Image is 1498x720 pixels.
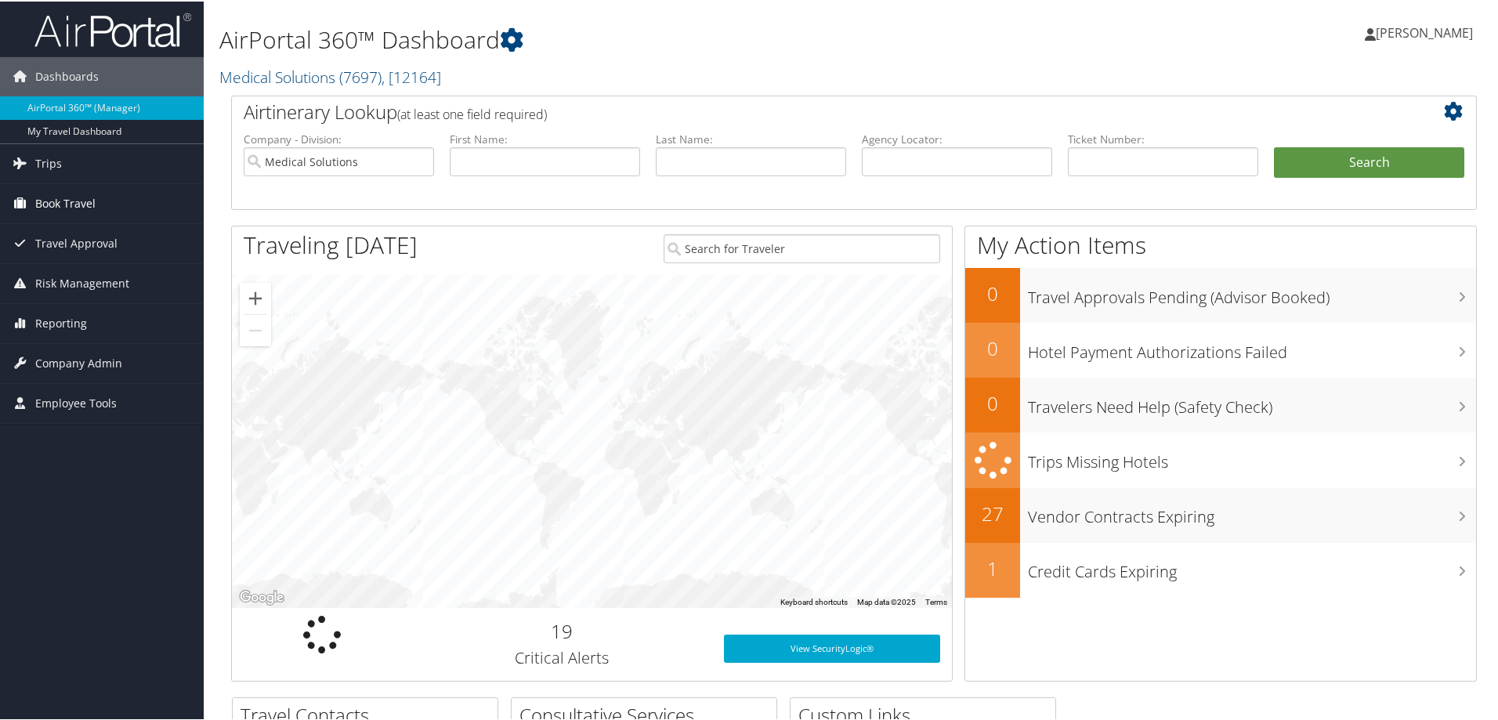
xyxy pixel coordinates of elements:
label: First Name: [450,130,640,146]
a: View SecurityLogic® [724,633,940,661]
span: Map data ©2025 [857,596,916,605]
img: airportal-logo.png [34,10,191,47]
span: (at least one field required) [397,104,547,121]
span: Travel Approval [35,223,118,262]
h2: Airtinerary Lookup [244,97,1361,124]
h2: 27 [965,499,1020,526]
h3: Hotel Payment Authorizations Failed [1028,332,1476,362]
a: 1Credit Cards Expiring [965,541,1476,596]
h3: Travel Approvals Pending (Advisor Booked) [1028,277,1476,307]
button: Zoom in [240,281,271,313]
a: 27Vendor Contracts Expiring [965,487,1476,541]
span: Risk Management [35,262,129,302]
h3: Critical Alerts [424,646,700,668]
a: 0Travelers Need Help (Safety Check) [965,376,1476,431]
a: [PERSON_NAME] [1365,8,1489,55]
label: Agency Locator: [862,130,1052,146]
button: Zoom out [240,313,271,345]
label: Ticket Number: [1068,130,1258,146]
span: ( 7697 ) [339,65,382,86]
a: 0Hotel Payment Authorizations Failed [965,321,1476,376]
span: Company Admin [35,342,122,382]
input: Search for Traveler [664,233,940,262]
a: Open this area in Google Maps (opens a new window) [236,586,288,606]
h2: 19 [424,617,700,643]
h2: 0 [965,279,1020,306]
a: Terms (opens in new tab) [925,596,947,605]
button: Search [1274,146,1464,177]
a: Medical Solutions [219,65,441,86]
h2: 0 [965,334,1020,360]
h3: Travelers Need Help (Safety Check) [1028,387,1476,417]
h3: Trips Missing Hotels [1028,442,1476,472]
h3: Vendor Contracts Expiring [1028,497,1476,526]
a: Trips Missing Hotels [965,431,1476,487]
span: Reporting [35,302,87,342]
h2: 0 [965,389,1020,415]
h1: My Action Items [965,227,1476,260]
a: 0Travel Approvals Pending (Advisor Booked) [965,266,1476,321]
img: Google [236,586,288,606]
span: Trips [35,143,62,182]
span: , [ 12164 ] [382,65,441,86]
h1: AirPortal 360™ Dashboard [219,22,1066,55]
button: Keyboard shortcuts [780,595,848,606]
span: Dashboards [35,56,99,95]
label: Last Name: [656,130,846,146]
h2: 1 [965,554,1020,581]
h3: Credit Cards Expiring [1028,552,1476,581]
span: [PERSON_NAME] [1376,23,1473,40]
span: Employee Tools [35,382,117,422]
label: Company - Division: [244,130,434,146]
h1: Traveling [DATE] [244,227,418,260]
span: Book Travel [35,183,96,222]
